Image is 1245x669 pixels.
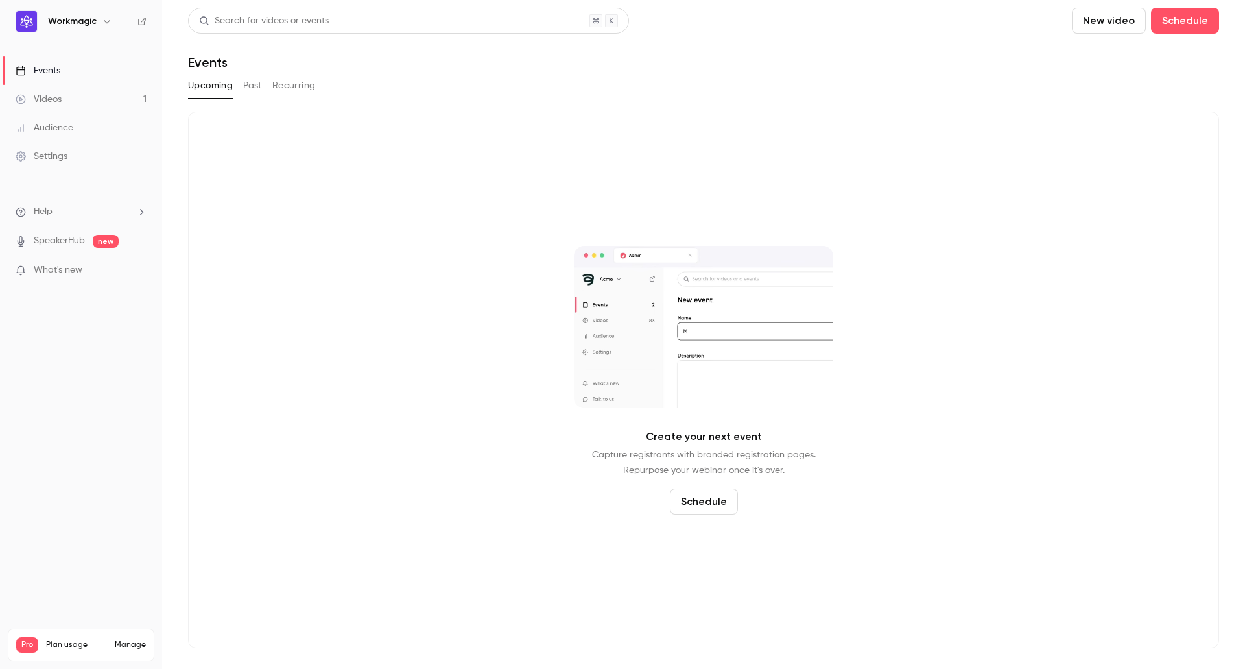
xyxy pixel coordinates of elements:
div: Events [16,64,60,77]
button: Upcoming [188,75,233,96]
div: Audience [16,121,73,134]
span: Plan usage [46,640,107,650]
div: Settings [16,150,67,163]
span: new [93,235,119,248]
button: New video [1072,8,1146,34]
div: Videos [16,93,62,106]
p: Create your next event [646,429,762,444]
span: What's new [34,263,82,277]
a: Manage [115,640,146,650]
div: Search for videos or events [199,14,329,28]
p: Capture registrants with branded registration pages. Repurpose your webinar once it's over. [592,447,816,478]
span: Pro [16,637,38,653]
a: SpeakerHub [34,234,85,248]
span: Help [34,205,53,219]
h6: Workmagic [48,15,97,28]
li: help-dropdown-opener [16,205,147,219]
button: Recurring [272,75,316,96]
button: Past [243,75,262,96]
h1: Events [188,55,228,70]
button: Schedule [1151,8,1219,34]
img: Workmagic [16,11,37,32]
button: Schedule [670,489,738,515]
